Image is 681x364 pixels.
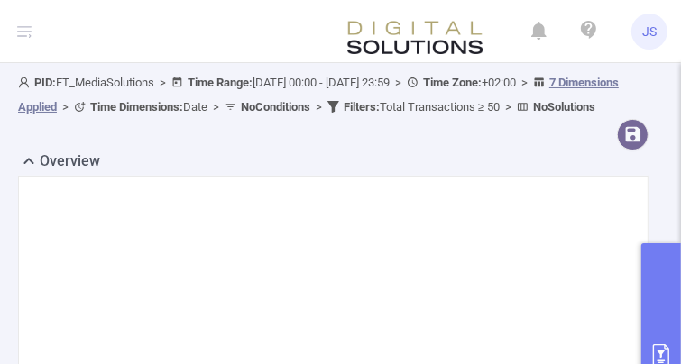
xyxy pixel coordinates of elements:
[241,100,310,114] b: No Conditions
[57,100,74,114] span: >
[40,150,100,172] h2: Overview
[390,76,407,89] span: >
[344,100,380,114] b: Filters :
[642,14,657,50] span: JS
[18,76,619,114] span: FT_MediaSolutions [DATE] 00:00 - [DATE] 23:59 +02:00
[34,76,56,89] b: PID:
[500,100,517,114] span: >
[344,100,500,114] span: Total Transactions ≥ 50
[310,100,327,114] span: >
[18,77,34,88] i: icon: user
[154,76,171,89] span: >
[533,100,595,114] b: No Solutions
[188,76,253,89] b: Time Range:
[90,100,183,114] b: Time Dimensions :
[90,100,207,114] span: Date
[207,100,225,114] span: >
[516,76,533,89] span: >
[423,76,482,89] b: Time Zone:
